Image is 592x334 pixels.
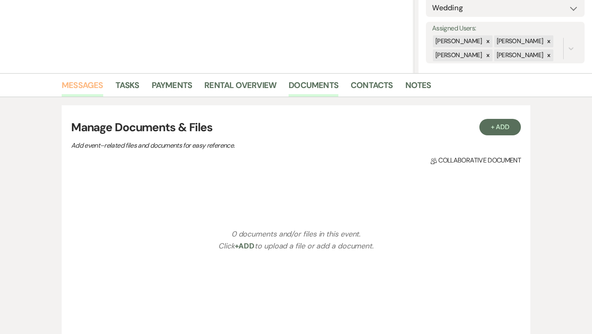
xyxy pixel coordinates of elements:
[152,79,192,97] a: Payments
[71,140,359,151] p: Add event–related files and documents for easy reference.
[116,79,139,97] a: Tasks
[433,35,483,47] div: [PERSON_NAME]
[494,49,545,61] div: [PERSON_NAME]
[479,119,521,135] button: + Add
[231,228,361,240] p: 0 documents and/or files in this event.
[204,79,276,97] a: Rental Overview
[235,241,255,251] span: +Add
[494,35,545,47] div: [PERSON_NAME]
[289,79,338,97] a: Documents
[433,49,483,61] div: [PERSON_NAME]
[62,79,103,97] a: Messages
[218,240,374,252] p: Click to upload a file or add a document.
[432,23,578,35] label: Assigned Users:
[351,79,393,97] a: Contacts
[430,155,521,165] span: Collaborative document
[71,119,521,136] h3: Manage Documents & Files
[405,79,431,97] a: Notes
